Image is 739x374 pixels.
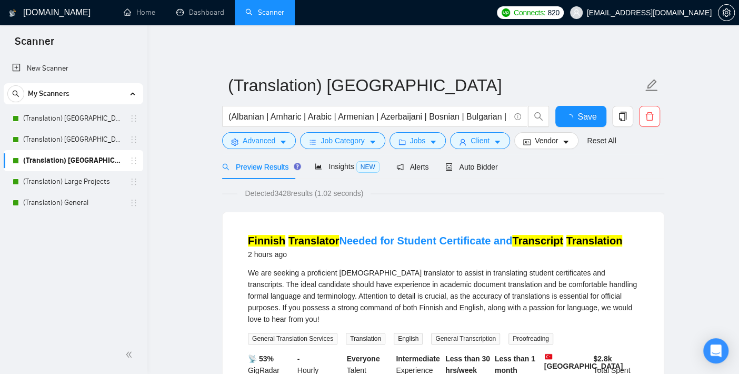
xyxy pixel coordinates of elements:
span: loading [565,114,577,122]
button: Save [555,106,606,127]
li: My Scanners [4,83,143,213]
span: Vendor [535,135,558,146]
span: caret-down [562,138,570,146]
span: 820 [547,7,559,18]
span: copy [613,112,633,121]
b: - [297,355,300,363]
b: [GEOGRAPHIC_DATA] [544,353,623,370]
b: Intermediate [396,355,440,363]
mark: Translation [566,235,623,247]
span: Jobs [410,135,426,146]
span: Client [471,135,490,146]
span: setting [231,138,238,146]
b: Everyone [347,355,380,363]
span: Save [577,110,596,123]
span: user [573,9,580,16]
a: dashboardDashboard [176,8,224,17]
img: logo [9,5,16,22]
a: (Translation) [GEOGRAPHIC_DATA] [23,108,123,129]
span: holder [129,114,138,123]
span: NEW [356,161,380,173]
button: userClientcaret-down [450,132,510,149]
li: New Scanner [4,58,143,79]
span: Connects: [514,7,545,18]
div: Open Intercom Messenger [703,338,728,363]
span: info-circle [514,113,521,120]
span: area-chart [315,163,322,170]
a: (Translation) General [23,192,123,213]
a: (Translation) [GEOGRAPHIC_DATA] [23,129,123,150]
button: setting [718,4,735,21]
span: bars [309,138,316,146]
img: upwork-logo.png [502,8,510,17]
span: folder [398,138,406,146]
span: search [528,112,548,121]
mark: Finnish [248,235,285,247]
span: holder [129,178,138,186]
b: $ 2.8k [593,355,612,363]
span: English [394,333,423,345]
span: Scanner [6,34,63,56]
a: (Translation) [GEOGRAPHIC_DATA] [23,150,123,171]
span: caret-down [279,138,287,146]
span: Auto Bidder [445,163,497,171]
div: Tooltip anchor [293,162,302,171]
span: caret-down [494,138,501,146]
span: Translation [346,333,385,345]
button: copy [612,106,633,127]
span: Preview Results [222,163,298,171]
span: Insights [315,162,379,171]
button: delete [639,106,660,127]
span: holder [129,135,138,144]
span: holder [129,156,138,165]
span: Proofreading [508,333,553,345]
button: barsJob Categorycaret-down [300,132,385,149]
span: double-left [125,349,136,360]
span: holder [129,199,138,207]
span: General Transcription [431,333,500,345]
span: Alerts [396,163,429,171]
a: Finnish TranslatorNeeded for Student Certificate andTranscript Translation [248,235,622,247]
button: settingAdvancedcaret-down [222,132,296,149]
b: 📡 53% [248,355,274,363]
span: setting [718,8,734,17]
a: searchScanner [245,8,284,17]
div: 2 hours ago [248,248,622,261]
span: Advanced [243,135,275,146]
a: New Scanner [12,58,135,79]
span: user [459,138,466,146]
input: Search Freelance Jobs... [228,110,510,123]
div: We are seeking a proficient Finnish translator to assist in translating student certificates and ... [248,267,638,325]
a: setting [718,8,735,17]
span: delete [640,112,660,121]
span: General Translation Services [248,333,337,345]
span: edit [645,78,658,92]
a: homeHome [124,8,155,17]
span: My Scanners [28,83,69,104]
span: robot [445,163,453,171]
button: search [528,106,549,127]
span: caret-down [430,138,437,146]
button: folderJobscaret-down [390,132,446,149]
input: Scanner name... [228,72,643,99]
a: (Translation) Large Projects [23,171,123,192]
span: search [222,163,229,171]
span: caret-down [369,138,376,146]
span: notification [396,163,404,171]
mark: Transcript [512,235,563,247]
span: idcard [523,138,531,146]
span: Job Category [321,135,364,146]
span: Detected 3428 results (1.02 seconds) [237,188,371,199]
img: 🇹🇷 [545,353,552,360]
button: search [7,85,24,102]
mark: Translator [288,235,339,247]
a: Reset All [587,135,616,146]
button: idcardVendorcaret-down [514,132,578,149]
span: search [8,90,24,97]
